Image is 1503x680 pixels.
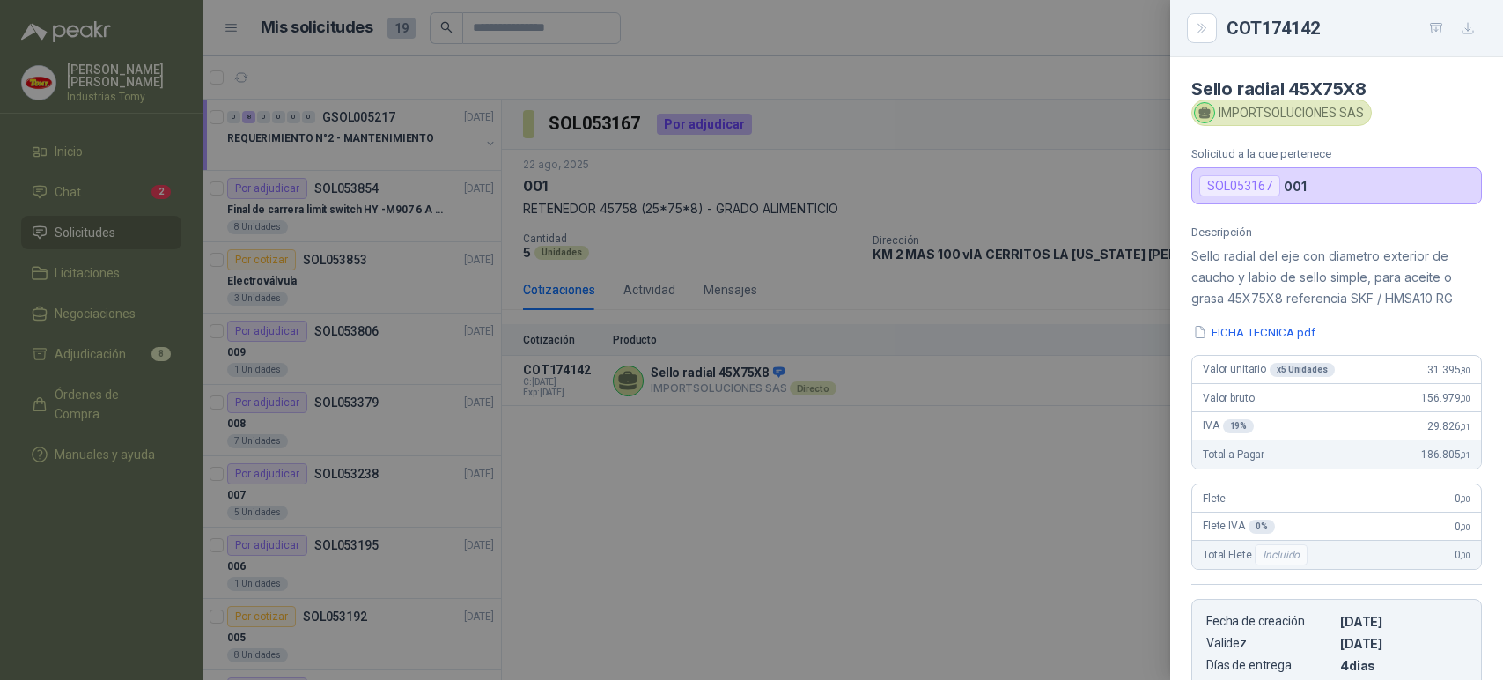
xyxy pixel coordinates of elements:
[1455,549,1470,561] span: 0
[1223,419,1255,433] div: 19 %
[1203,392,1254,404] span: Valor bruto
[1340,614,1467,629] p: [DATE]
[1191,147,1482,160] p: Solicitud a la que pertenece
[1421,392,1470,404] span: 156.979
[1460,366,1470,375] span: ,80
[1421,448,1470,461] span: 186.805
[1203,520,1275,534] span: Flete IVA
[1270,363,1335,377] div: x 5 Unidades
[1460,494,1470,504] span: ,00
[1191,100,1372,126] div: IMPORTSOLUCIONES SAS
[1284,179,1307,194] p: 001
[1191,18,1212,39] button: Close
[1460,551,1470,560] span: ,00
[1427,364,1470,376] span: 31.395
[1455,492,1470,505] span: 0
[1427,420,1470,432] span: 29.826
[1255,544,1308,565] div: Incluido
[1460,450,1470,460] span: ,01
[1340,658,1467,673] p: 4 dias
[1340,636,1467,651] p: [DATE]
[1460,422,1470,432] span: ,01
[1206,614,1333,629] p: Fecha de creación
[1203,492,1226,505] span: Flete
[1206,658,1333,673] p: Días de entrega
[1203,448,1264,461] span: Total a Pagar
[1460,522,1470,532] span: ,00
[1249,520,1275,534] div: 0 %
[1199,175,1280,196] div: SOL053167
[1191,78,1482,100] h4: Sello radial 45X75X8
[1203,363,1335,377] span: Valor unitario
[1460,394,1470,403] span: ,00
[1455,521,1470,533] span: 0
[1191,225,1482,239] p: Descripción
[1203,544,1311,565] span: Total Flete
[1227,14,1482,42] div: COT174142
[1191,246,1482,309] p: Sello radial del eje con diametro exterior de caucho y labio de sello simple, para aceite o grasa...
[1191,323,1317,342] button: FICHA TECNICA.pdf
[1203,419,1254,433] span: IVA
[1206,636,1333,651] p: Validez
